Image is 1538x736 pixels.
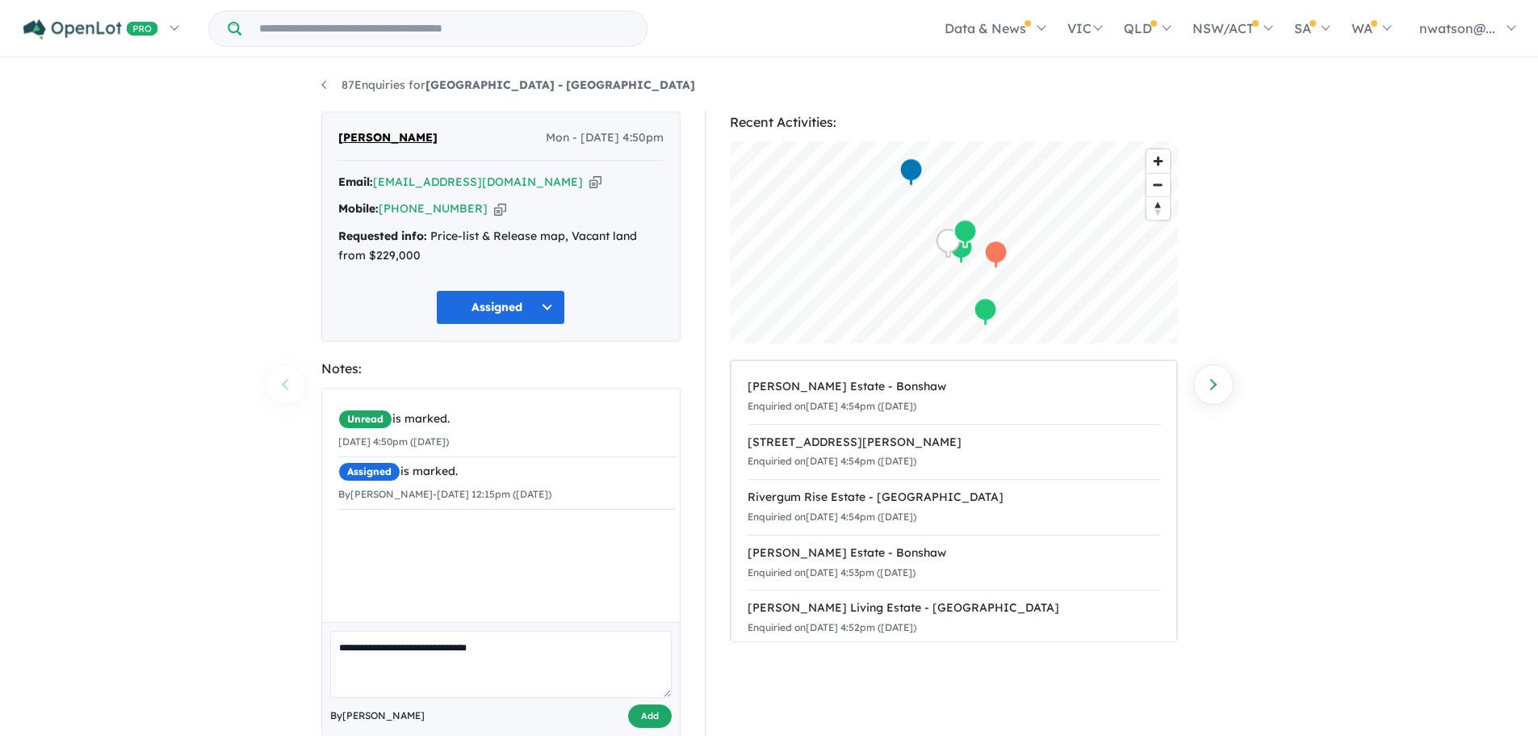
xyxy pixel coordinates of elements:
a: Rivergum Rise Estate - [GEOGRAPHIC_DATA]Enquiried on[DATE] 4:54pm ([DATE]) [748,479,1160,536]
span: Assigned [338,462,400,482]
div: [PERSON_NAME] Living Estate - [GEOGRAPHIC_DATA] [748,599,1160,618]
button: Assigned [436,290,565,325]
a: [PHONE_NUMBER] [379,201,488,216]
img: Openlot PRO Logo White [23,19,158,40]
a: [PERSON_NAME] Estate - BonshawEnquiried on[DATE] 4:53pm ([DATE]) [748,535,1160,591]
strong: Mobile: [338,201,379,216]
a: [EMAIL_ADDRESS][DOMAIN_NAME] [373,175,583,189]
div: Map marker [949,235,973,265]
button: Zoom in [1146,149,1170,173]
small: By [PERSON_NAME] - [DATE] 12:15pm ([DATE]) [338,488,551,500]
strong: Email: [338,175,373,189]
div: [PERSON_NAME] Estate - Bonshaw [748,377,1160,397]
div: Map marker [983,240,1008,270]
span: Unread [338,410,392,429]
small: Enquiried on [DATE] 4:53pm ([DATE]) [748,566,916,578]
div: Recent Activities: [730,111,1178,133]
small: Enquiried on [DATE] 4:54pm ([DATE]) [748,455,916,467]
button: Copy [494,200,506,217]
a: [PERSON_NAME] Living Estate - [GEOGRAPHIC_DATA]Enquiried on[DATE] 4:52pm ([DATE]) [748,590,1160,646]
small: Enquiried on [DATE] 4:52pm ([DATE]) [748,621,916,633]
strong: [GEOGRAPHIC_DATA] - [GEOGRAPHIC_DATA] [425,78,695,92]
canvas: Map [730,141,1178,343]
button: Zoom out [1146,173,1170,196]
div: Price-list & Release map, Vacant land from $229,000 [338,227,664,266]
span: [PERSON_NAME] [338,128,438,148]
div: [STREET_ADDRESS][PERSON_NAME] [748,433,1160,452]
small: Enquiried on [DATE] 4:54pm ([DATE]) [748,511,916,523]
div: Rivergum Rise Estate - [GEOGRAPHIC_DATA] [748,488,1160,507]
span: Zoom out [1146,174,1170,196]
div: [PERSON_NAME] Estate - Bonshaw [748,544,1160,563]
button: Copy [589,174,601,191]
small: [DATE] 4:50pm ([DATE]) [338,435,449,448]
a: 87Enquiries for[GEOGRAPHIC_DATA] - [GEOGRAPHIC_DATA] [321,78,695,92]
button: Add [628,704,672,728]
span: Mon - [DATE] 4:50pm [546,128,664,148]
strong: Requested info: [338,229,427,243]
span: By [PERSON_NAME] [330,708,425,724]
div: Notes: [321,358,681,380]
button: Reset bearing to north [1146,196,1170,220]
div: is marked. [338,462,676,482]
a: [STREET_ADDRESS][PERSON_NAME]Enquiried on[DATE] 4:54pm ([DATE]) [748,424,1160,481]
div: is marked. [338,410,676,429]
small: Enquiried on [DATE] 4:54pm ([DATE]) [748,400,916,412]
span: nwatson@... [1419,20,1495,36]
a: [PERSON_NAME] Estate - BonshawEnquiried on[DATE] 4:54pm ([DATE]) [748,369,1160,425]
div: Map marker [953,219,977,249]
span: Reset bearing to north [1146,197,1170,220]
div: Map marker [899,158,923,187]
div: Map marker [936,229,960,259]
nav: breadcrumb [321,76,1217,95]
div: Map marker [973,297,997,327]
input: Try estate name, suburb, builder or developer [245,11,643,46]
